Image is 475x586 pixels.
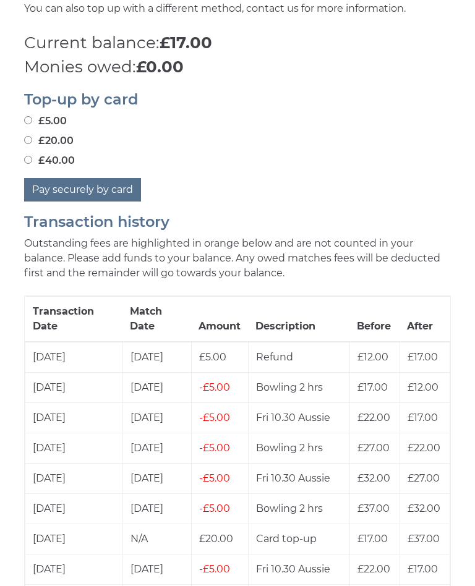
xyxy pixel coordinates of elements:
[122,342,191,373] td: [DATE]
[122,494,191,524] td: [DATE]
[24,236,451,281] p: Outstanding fees are highlighted in orange below and are not counted in your balance. Please add ...
[25,494,123,524] td: [DATE]
[199,442,230,454] span: £5.00
[248,342,349,373] td: Refund
[25,373,123,403] td: [DATE]
[25,297,123,342] th: Transaction Date
[357,351,388,363] span: £12.00
[199,351,226,363] span: £5.00
[199,381,230,393] span: £5.00
[357,442,390,454] span: £27.00
[357,563,390,575] span: £22.00
[248,494,349,524] td: Bowling 2 hrs
[248,373,349,403] td: Bowling 2 hrs
[248,403,349,433] td: Fri 10.30 Aussie
[122,554,191,585] td: [DATE]
[408,412,438,423] span: £17.00
[408,381,439,393] span: £12.00
[24,153,75,168] label: £40.00
[357,472,390,484] span: £32.00
[122,373,191,403] td: [DATE]
[349,297,400,342] th: Before
[357,412,390,423] span: £22.00
[408,442,440,454] span: £22.00
[248,433,349,464] td: Bowling 2 hrs
[122,464,191,494] td: [DATE]
[199,472,230,484] span: £5.00
[248,297,349,342] th: Description
[199,533,233,545] span: £20.00
[24,114,67,129] label: £5.00
[248,464,349,494] td: Fri 10.30 Aussie
[136,57,184,77] strong: £0.00
[25,554,123,585] td: [DATE]
[24,156,32,164] input: £40.00
[199,503,230,514] span: £5.00
[24,31,451,55] p: Current balance:
[24,55,451,79] p: Monies owed:
[25,524,123,554] td: [DATE]
[357,381,388,393] span: £17.00
[25,342,123,373] td: [DATE]
[25,403,123,433] td: [DATE]
[122,524,191,554] td: N/A
[24,136,32,144] input: £20.00
[122,433,191,464] td: [DATE]
[408,503,440,514] span: £32.00
[25,433,123,464] td: [DATE]
[408,533,440,545] span: £37.00
[248,524,349,554] td: Card top-up
[199,563,230,575] span: £5.00
[408,472,440,484] span: £27.00
[24,116,32,124] input: £5.00
[408,563,438,575] span: £17.00
[248,554,349,585] td: Fri 10.30 Aussie
[357,533,388,545] span: £17.00
[199,412,230,423] span: £5.00
[408,351,438,363] span: £17.00
[24,214,451,230] h2: Transaction history
[400,297,450,342] th: After
[24,91,451,108] h2: Top-up by card
[357,503,390,514] span: £37.00
[122,403,191,433] td: [DATE]
[24,178,141,202] button: Pay securely by card
[24,134,74,148] label: £20.00
[122,297,191,342] th: Match Date
[191,297,248,342] th: Amount
[25,464,123,494] td: [DATE]
[160,33,212,53] strong: £17.00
